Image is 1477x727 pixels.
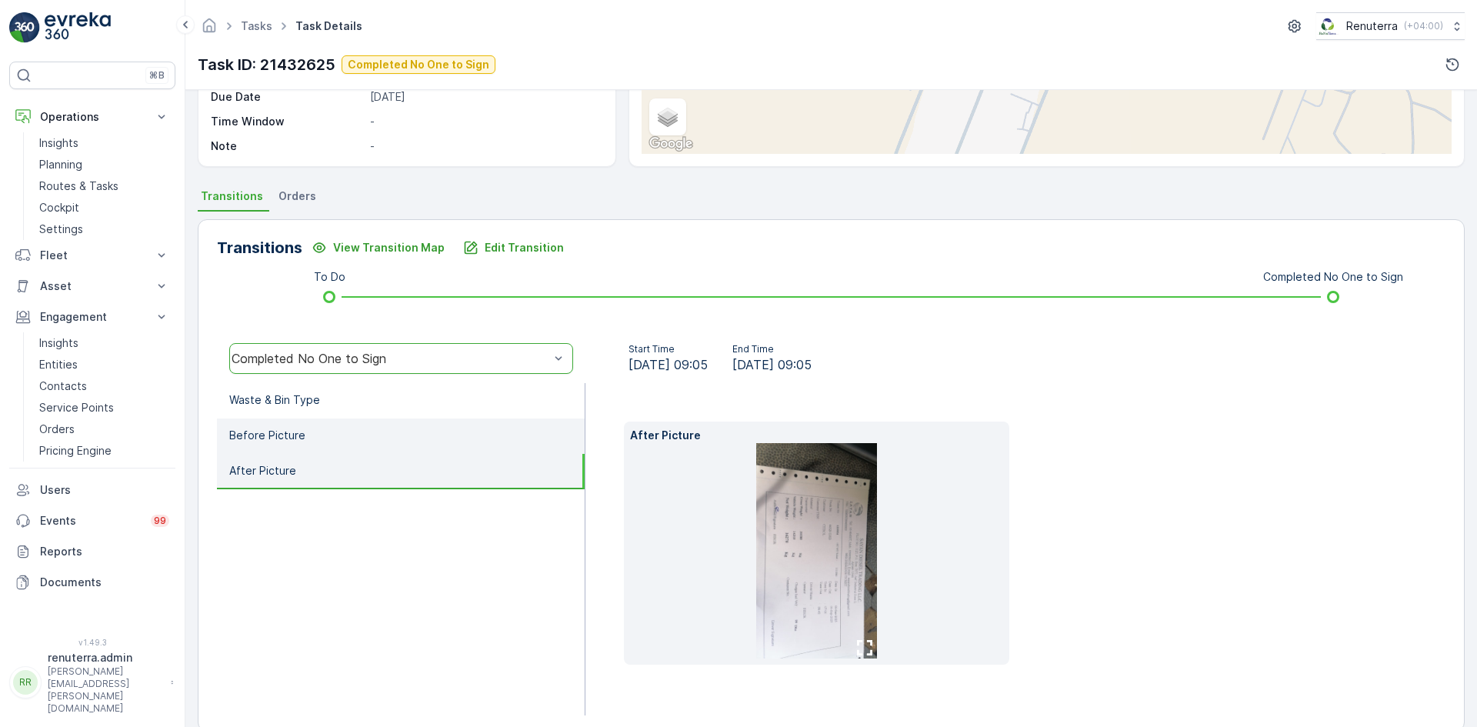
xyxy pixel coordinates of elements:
a: Cockpit [33,197,175,218]
a: Tasks [241,19,272,32]
p: Transitions [217,236,302,259]
p: - [370,138,599,154]
p: Settings [39,222,83,237]
span: v 1.49.3 [9,638,175,647]
p: Planning [39,157,82,172]
p: Time Window [211,114,364,129]
p: Engagement [40,309,145,325]
button: RRrenuterra.admin[PERSON_NAME][EMAIL_ADDRESS][PERSON_NAME][DOMAIN_NAME] [9,650,175,715]
p: After Picture [229,463,296,479]
a: Entities [33,354,175,375]
a: Users [9,475,175,505]
img: logo_light-DOdMpM7g.png [45,12,111,43]
span: Orders [278,188,316,204]
p: Contacts [39,379,87,394]
p: Renuterra [1346,18,1398,34]
p: Routes & Tasks [39,178,118,194]
a: Documents [9,567,175,598]
span: [DATE] 09:05 [732,355,812,374]
p: Cockpit [39,200,79,215]
p: Events [40,513,142,529]
p: Edit Transition [485,240,564,255]
p: Pricing Engine [39,443,112,459]
p: Before Picture [229,428,305,443]
p: Documents [40,575,169,590]
img: logo [9,12,40,43]
a: Open this area in Google Maps (opens a new window) [645,134,696,154]
p: renuterra.admin [48,650,163,665]
button: Asset [9,271,175,302]
p: ( +04:00 ) [1404,20,1443,32]
button: Completed No One to Sign [342,55,495,74]
div: Completed No One to Sign [232,352,549,365]
span: [DATE] 09:05 [628,355,708,374]
a: Layers [651,100,685,134]
p: Asset [40,278,145,294]
a: Reports [9,536,175,567]
p: Waste & Bin Type [229,392,320,408]
p: Operations [40,109,145,125]
p: After Picture [630,428,1003,443]
p: Completed No One to Sign [348,57,489,72]
button: Renuterra(+04:00) [1316,12,1465,40]
p: Reports [40,544,169,559]
p: Entities [39,357,78,372]
p: 99 [154,515,166,527]
button: View Transition Map [302,235,454,260]
p: - [370,114,599,129]
img: Google [645,134,696,154]
a: Homepage [201,23,218,36]
img: Screenshot_2024-07-26_at_13.33.01.png [1316,18,1340,35]
a: Contacts [33,375,175,397]
p: Orders [39,422,75,437]
p: Note [211,138,364,154]
a: Service Points [33,397,175,419]
p: ⌘B [149,69,165,82]
p: Start Time [628,343,708,355]
p: Due Date [211,89,364,105]
p: Fleet [40,248,145,263]
a: Settings [33,218,175,240]
button: Edit Transition [454,235,573,260]
a: Planning [33,154,175,175]
p: Task ID: 21432625 [198,53,335,76]
button: Fleet [9,240,175,271]
p: Service Points [39,400,114,415]
a: Orders [33,419,175,440]
p: Users [40,482,169,498]
a: Insights [33,132,175,154]
span: Transitions [201,188,263,204]
span: Task Details [292,18,365,34]
p: [PERSON_NAME][EMAIL_ADDRESS][PERSON_NAME][DOMAIN_NAME] [48,665,163,715]
button: Engagement [9,302,175,332]
p: Insights [39,335,78,351]
img: 16b95d23e9a14b7fbc7100ec07c76044.jpeg [756,443,878,659]
p: [DATE] [370,89,599,105]
p: View Transition Map [333,240,445,255]
a: Routes & Tasks [33,175,175,197]
div: RR [13,670,38,695]
p: End Time [732,343,812,355]
p: To Do [314,269,345,285]
a: Pricing Engine [33,440,175,462]
button: Operations [9,102,175,132]
a: Events99 [9,505,175,536]
a: Insights [33,332,175,354]
p: Insights [39,135,78,151]
p: Completed No One to Sign [1263,269,1403,285]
